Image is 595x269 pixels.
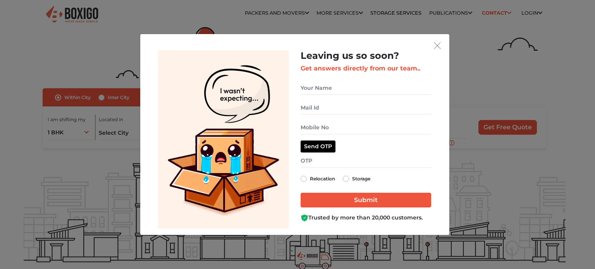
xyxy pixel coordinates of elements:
button: Send OTP [301,140,335,152]
input: Mail Id [301,101,431,115]
img: Lead Welcome Image [158,50,289,229]
h3: Get answers directly from our team.. [301,65,431,72]
input: Mobile No [301,121,431,134]
div: Trusted by more than 20,000 customers. [301,214,431,222]
img: exit [434,42,441,49]
label: Storage [352,174,370,183]
h2: Leaving us so soon? [301,50,431,62]
input: Your Name [301,81,431,95]
label: Relocation [310,174,335,183]
input: OTP [301,154,431,168]
img: Boxigo Customer Shield [301,214,308,222]
input: Submit [301,193,431,207]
